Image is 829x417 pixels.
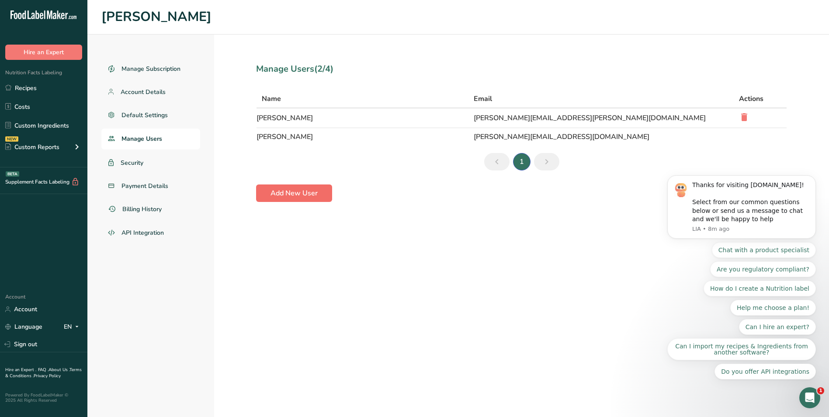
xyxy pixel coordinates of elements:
td: [PERSON_NAME][EMAIL_ADDRESS][PERSON_NAME][DOMAIN_NAME] [468,108,734,128]
div: BETA [6,171,19,177]
div: Custom Reports [5,142,59,152]
a: Privacy Policy [34,373,61,379]
h1: [PERSON_NAME] [101,7,815,27]
span: 1 [817,387,824,394]
a: About Us . [49,367,69,373]
a: Default Settings [101,105,200,125]
span: Email [474,94,492,104]
div: Powered By FoodLabelMaker © 2025 All Rights Reserved [5,393,82,403]
a: Security [101,153,200,173]
a: Hire an Expert . [5,367,36,373]
span: (2/4) [314,63,333,75]
a: Next page [534,153,559,170]
button: Hire an Expert [5,45,82,60]
span: Account Details [121,87,166,97]
a: Account Details [101,82,200,102]
div: NEW [5,136,18,142]
span: Name [262,94,281,104]
iframe: Intercom live chat [799,387,820,408]
a: Billing History [101,199,200,219]
div: Manage Users [256,63,787,76]
a: Payment Details [101,176,200,196]
td: [PERSON_NAME] [257,108,468,128]
span: Payment Details [121,181,168,191]
span: Manage Subscription [121,64,180,73]
span: Manage Users [121,134,162,143]
div: EN [64,322,82,332]
a: Manage Subscription [101,59,200,79]
span: API Integration [121,228,164,237]
td: [PERSON_NAME] [257,128,468,146]
a: Terms & Conditions . [5,367,82,379]
a: API Integration [101,222,200,243]
a: FAQ . [38,367,49,373]
td: [PERSON_NAME][EMAIL_ADDRESS][DOMAIN_NAME] [468,128,734,146]
a: Manage Users [101,129,200,149]
iframe: Intercom notifications message [654,63,829,393]
span: Default Settings [121,111,168,120]
span: Billing History [122,205,162,214]
button: Add New User [256,184,332,202]
span: Add New User [271,188,318,198]
a: Previous page [484,153,510,170]
span: Security [121,158,143,167]
a: Language [5,319,42,334]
